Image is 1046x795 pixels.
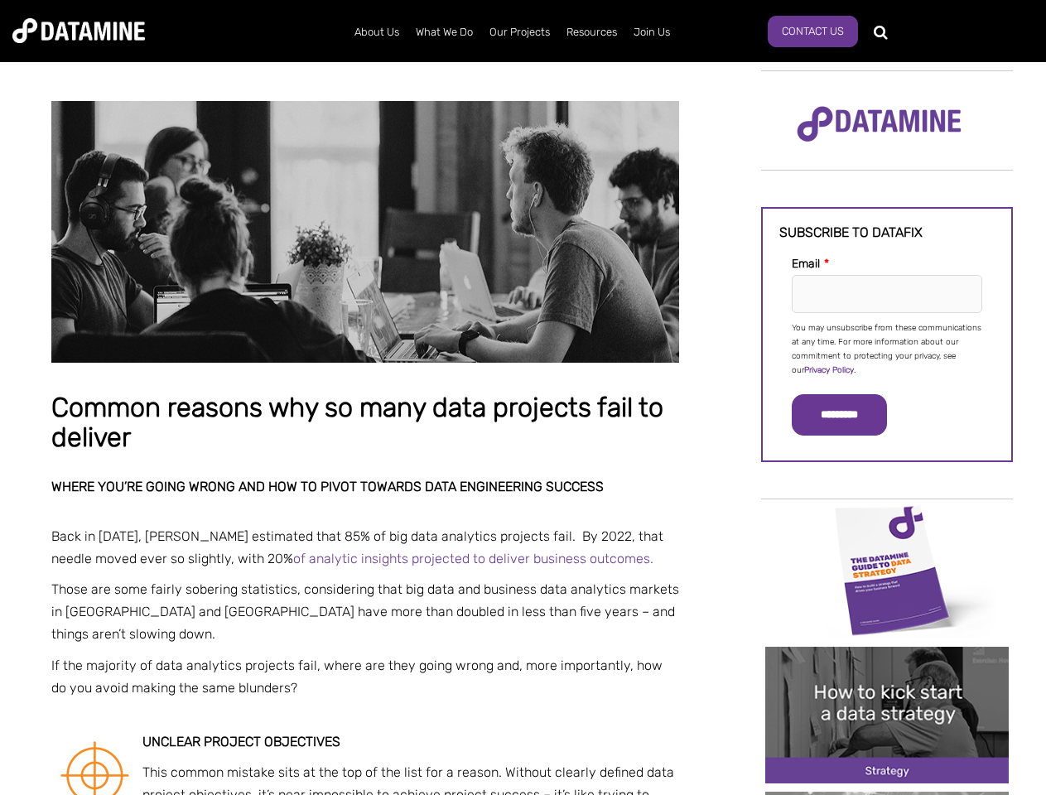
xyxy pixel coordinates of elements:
strong: Unclear project objectives [142,734,340,749]
a: Resources [558,11,625,54]
img: Datamine Logo No Strapline - Purple [786,95,972,153]
a: About Us [346,11,407,54]
span: Email [792,257,820,271]
p: Back in [DATE], [PERSON_NAME] estimated that 85% of big data analytics projects fail. By 2022, th... [51,525,679,570]
a: Our Projects [481,11,558,54]
img: Common reasons why so many data projects fail to deliver [51,101,679,363]
h2: Where you’re going wrong and how to pivot towards data engineering success [51,479,679,494]
a: Contact Us [768,16,858,47]
a: of analytic insights projected to deliver business outcomes. [293,551,653,566]
h1: Common reasons why so many data projects fail to deliver [51,393,679,452]
p: Those are some fairly sobering statistics, considering that big data and business data analytics ... [51,578,679,646]
a: Privacy Policy [804,365,854,375]
img: Datamine [12,18,145,43]
img: Data Strategy Cover thumbnail [765,501,1009,638]
p: You may unsubscribe from these communications at any time. For more information about our commitm... [792,321,982,378]
a: What We Do [407,11,481,54]
img: 20241212 How to kick start a data strategy-2 [765,647,1009,783]
p: If the majority of data analytics projects fail, where are they going wrong and, more importantly... [51,654,679,699]
a: Join Us [625,11,678,54]
h3: Subscribe to datafix [779,225,995,240]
